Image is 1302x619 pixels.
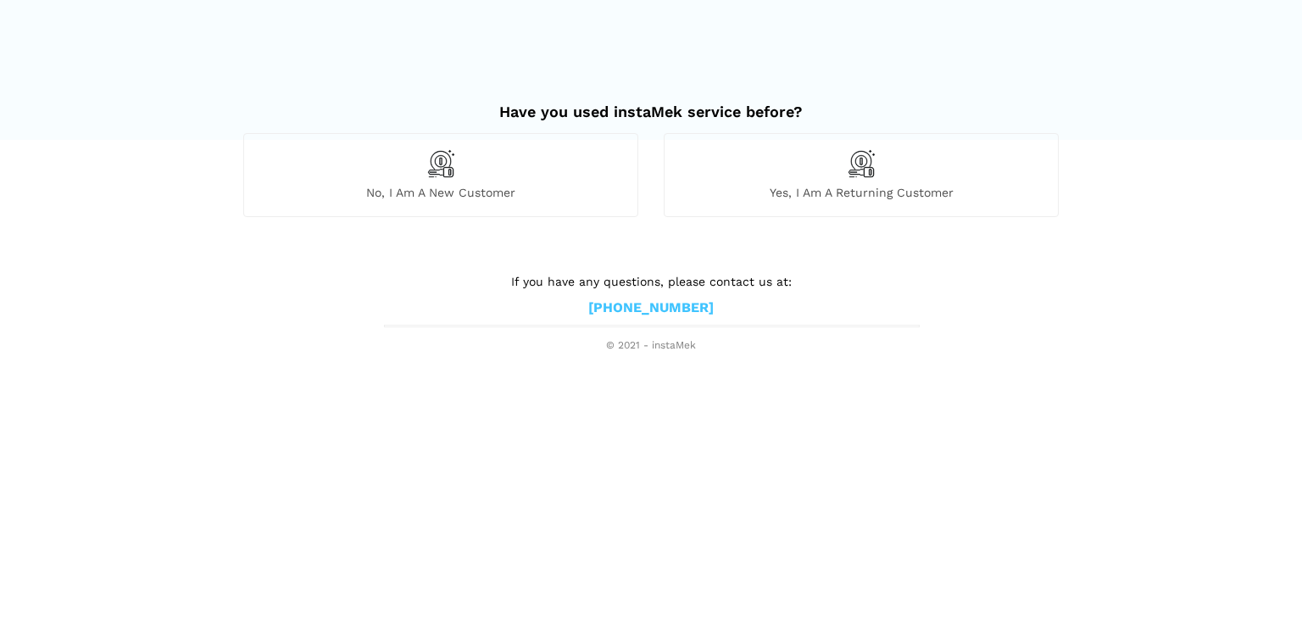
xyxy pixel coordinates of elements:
h2: Have you used instaMek service before? [243,86,1059,121]
span: Yes, I am a returning customer [665,185,1058,200]
span: © 2021 - instaMek [384,339,918,353]
p: If you have any questions, please contact us at: [384,272,918,291]
span: No, I am a new customer [244,185,637,200]
a: [PHONE_NUMBER] [588,299,714,317]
